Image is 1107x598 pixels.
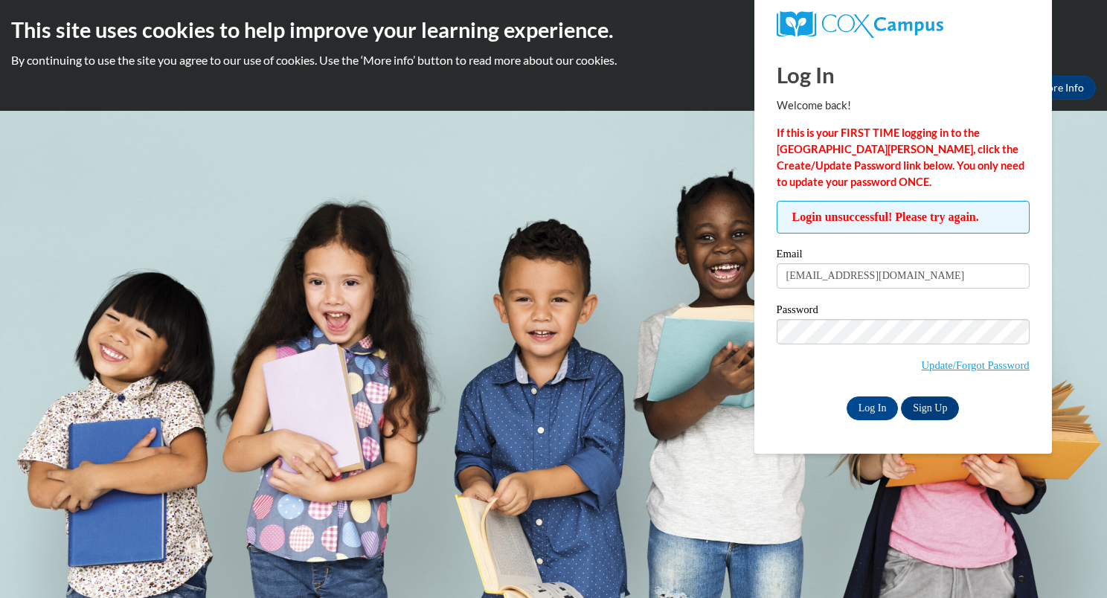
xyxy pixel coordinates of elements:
[922,359,1030,371] a: Update/Forgot Password
[777,11,1030,38] a: COX Campus
[777,248,1030,263] label: Email
[901,396,959,420] a: Sign Up
[777,11,943,38] img: COX Campus
[847,396,899,420] input: Log In
[777,304,1030,319] label: Password
[1026,76,1096,100] a: More Info
[11,15,1096,45] h2: This site uses cookies to help improve your learning experience.
[11,52,1096,68] p: By continuing to use the site you agree to our use of cookies. Use the ‘More info’ button to read...
[777,60,1030,90] h1: Log In
[777,97,1030,114] p: Welcome back!
[777,126,1024,188] strong: If this is your FIRST TIME logging in to the [GEOGRAPHIC_DATA][PERSON_NAME], click the Create/Upd...
[777,201,1030,234] span: Login unsuccessful! Please try again.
